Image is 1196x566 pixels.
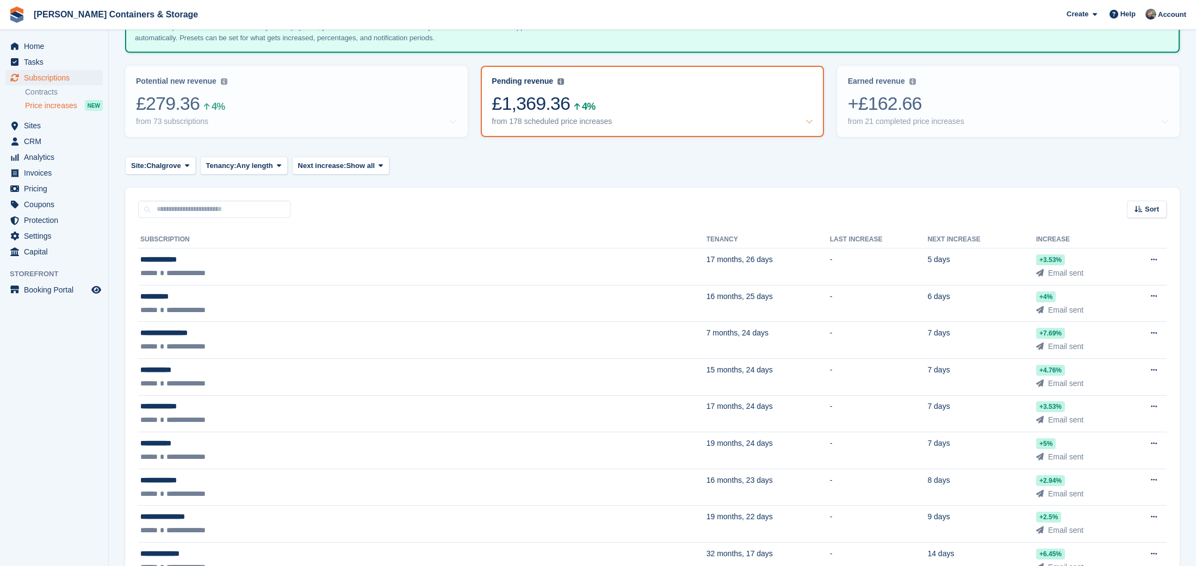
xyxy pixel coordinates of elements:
[24,244,89,259] span: Capital
[25,87,103,97] a: Contracts
[5,228,103,244] a: menu
[1036,438,1056,449] div: +5%
[830,248,928,285] td: -
[5,213,103,228] a: menu
[25,101,77,111] span: Price increases
[1036,328,1065,339] div: +7.69%
[24,213,89,228] span: Protection
[24,118,89,133] span: Sites
[1036,401,1065,412] div: +3.53%
[1048,415,1083,424] span: Email sent
[221,78,227,85] img: icon-info-grey-7440780725fd019a000dd9b08b2336e03edf1995a4989e88bcd33f0948082b44.svg
[707,402,773,410] span: 17 months, 24 days
[927,322,1036,359] td: 7 days
[25,99,103,111] a: Price increases NEW
[136,92,457,115] div: £279.36
[24,150,89,165] span: Analytics
[1036,549,1065,559] div: +6.45%
[346,160,375,171] span: Show all
[1145,9,1156,20] img: Adam Greenhalgh
[237,160,273,171] span: Any length
[830,322,928,359] td: -
[24,197,89,212] span: Coupons
[29,5,202,23] a: [PERSON_NAME] Containers & Storage
[1036,291,1056,302] div: +4%
[5,118,103,133] a: menu
[927,432,1036,469] td: 7 days
[848,92,1169,115] div: +£162.66
[1036,475,1065,486] div: +2.94%
[830,285,928,322] td: -
[557,78,564,85] img: icon-info-grey-7440780725fd019a000dd9b08b2336e03edf1995a4989e88bcd33f0948082b44.svg
[830,231,928,248] th: Last increase
[830,432,928,469] td: -
[1048,342,1083,351] span: Email sent
[5,54,103,70] a: menu
[212,103,225,110] div: 4%
[292,157,389,175] button: Next increase: Show all
[5,181,103,196] a: menu
[1048,526,1083,534] span: Email sent
[131,160,146,171] span: Site:
[5,70,103,85] a: menu
[135,22,543,43] p: Schedule a price increase to kick in on any future payment, your customer will be automatically n...
[10,269,108,279] span: Storefront
[138,231,707,248] th: Subscription
[1048,306,1083,314] span: Email sent
[136,117,208,126] div: from 73 subscriptions
[927,248,1036,285] td: 5 days
[707,549,773,558] span: 32 months, 17 days
[1036,365,1065,376] div: +4.76%
[481,66,823,137] a: Pending revenue £1,369.36 4% from 178 scheduled price increases
[927,285,1036,322] td: 6 days
[927,469,1036,506] td: 8 days
[136,77,216,86] div: Potential new revenue
[200,157,288,175] button: Tenancy: Any length
[1120,9,1136,20] span: Help
[1145,204,1159,215] span: Sort
[909,78,916,85] img: icon-info-grey-7440780725fd019a000dd9b08b2336e03edf1995a4989e88bcd33f0948082b44.svg
[5,282,103,297] a: menu
[24,134,89,149] span: CRM
[707,512,773,521] span: 19 months, 22 days
[582,103,595,110] div: 4%
[85,100,103,111] div: NEW
[1048,489,1083,498] span: Email sent
[1036,254,1065,265] div: +3.53%
[837,66,1180,137] a: Earned revenue +£162.66 from 21 completed price increases
[24,181,89,196] span: Pricing
[830,395,928,432] td: -
[5,150,103,165] a: menu
[492,117,612,126] div: from 178 scheduled price increases
[830,469,928,506] td: -
[848,117,964,126] div: from 21 completed price increases
[707,328,769,337] span: 7 months, 24 days
[707,439,773,447] span: 19 months, 24 days
[206,160,237,171] span: Tenancy:
[1048,452,1083,461] span: Email sent
[1158,9,1186,20] span: Account
[1048,379,1083,388] span: Email sent
[830,506,928,543] td: -
[24,70,89,85] span: Subscriptions
[707,231,830,248] th: Tenancy
[5,134,103,149] a: menu
[848,77,905,86] div: Earned revenue
[146,160,181,171] span: Chalgrove
[927,358,1036,395] td: 7 days
[707,365,773,374] span: 15 months, 24 days
[298,160,346,171] span: Next increase:
[24,39,89,54] span: Home
[9,7,25,23] img: stora-icon-8386f47178a22dfd0bd8f6a31ec36ba5ce8667c1dd55bd0f319d3a0aa187defe.svg
[492,77,553,86] div: Pending revenue
[927,231,1036,248] th: Next increase
[5,244,103,259] a: menu
[90,283,103,296] a: Preview store
[1067,9,1088,20] span: Create
[125,66,468,137] a: Potential new revenue £279.36 4% from 73 subscriptions
[707,292,773,301] span: 16 months, 25 days
[24,282,89,297] span: Booking Portal
[5,165,103,181] a: menu
[1036,512,1061,523] div: +2.5%
[927,506,1036,543] td: 9 days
